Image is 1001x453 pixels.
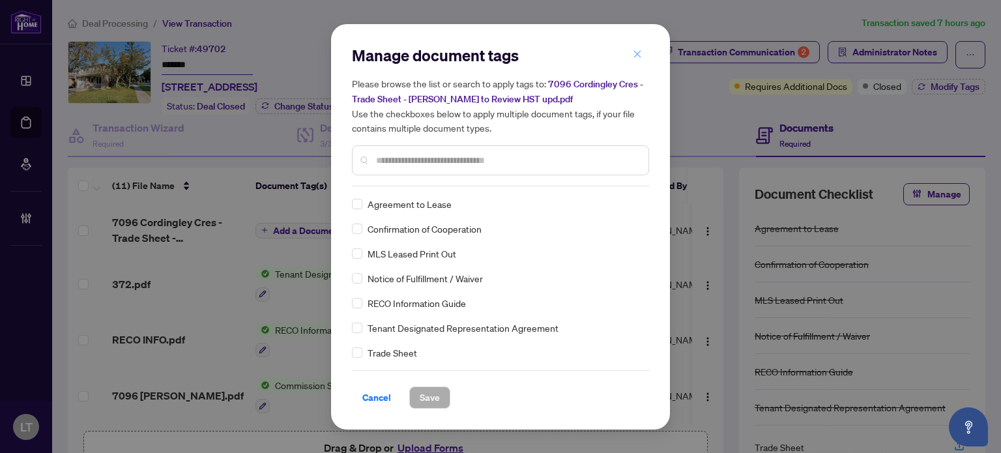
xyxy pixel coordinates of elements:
[368,271,483,285] span: Notice of Fulfillment / Waiver
[368,345,417,360] span: Trade Sheet
[362,387,391,408] span: Cancel
[949,407,988,446] button: Open asap
[368,321,559,335] span: Tenant Designated Representation Agreement
[368,222,482,236] span: Confirmation of Cooperation
[409,387,450,409] button: Save
[352,76,649,135] h5: Please browse the list or search to apply tags to: Use the checkboxes below to apply multiple doc...
[368,197,452,211] span: Agreement to Lease
[368,296,466,310] span: RECO Information Guide
[368,246,456,261] span: MLS Leased Print Out
[352,387,401,409] button: Cancel
[633,50,642,59] span: close
[352,78,643,105] span: 7096 Cordingley Cres - Trade Sheet - [PERSON_NAME] to Review HST upd.pdf
[352,45,649,66] h2: Manage document tags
